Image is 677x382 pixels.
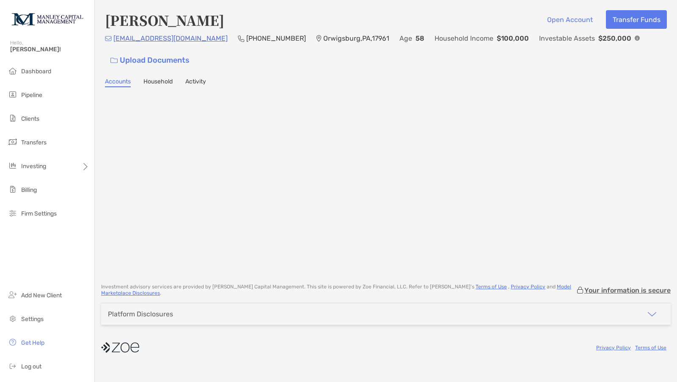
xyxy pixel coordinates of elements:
span: Clients [21,115,39,122]
button: Open Account [540,10,599,29]
img: investing icon [8,161,18,171]
img: transfers icon [8,137,18,147]
h4: [PERSON_NAME] [105,10,224,30]
span: Firm Settings [21,210,57,217]
p: [PHONE_NUMBER] [246,33,306,44]
span: Settings [21,316,44,323]
img: get-help icon [8,337,18,347]
img: firm-settings icon [8,208,18,218]
img: billing icon [8,184,18,194]
img: add_new_client icon [8,290,18,300]
a: Terms of Use [635,345,666,351]
a: Household [143,78,173,87]
img: Email Icon [105,36,112,41]
a: Activity [185,78,206,87]
img: Phone Icon [238,35,245,42]
img: button icon [110,58,118,64]
span: Add New Client [21,292,62,299]
span: Billing [21,186,37,194]
a: Accounts [105,78,131,87]
img: Location Icon [316,35,322,42]
span: Log out [21,363,41,370]
span: Transfers [21,139,47,146]
p: 58 [416,33,424,44]
p: [EMAIL_ADDRESS][DOMAIN_NAME] [113,33,228,44]
p: Household Income [435,33,493,44]
p: Orwigsburg , PA , 17961 [323,33,389,44]
div: Platform Disclosures [108,310,173,318]
img: icon arrow [647,309,657,319]
span: Pipeline [21,91,42,99]
img: pipeline icon [8,89,18,100]
p: Investment advisory services are provided by [PERSON_NAME] Capital Management . This site is powe... [101,284,576,296]
a: Privacy Policy [511,284,545,290]
img: Info Icon [635,36,640,41]
a: Upload Documents [105,51,195,69]
p: $250,000 [598,33,631,44]
img: Zoe Logo [10,3,84,34]
a: Model Marketplace Disclosures [101,284,571,296]
a: Terms of Use [476,284,507,290]
span: Investing [21,163,46,170]
img: dashboard icon [8,66,18,76]
p: Investable Assets [539,33,595,44]
span: Get Help [21,339,44,346]
a: Privacy Policy [596,345,631,351]
p: Age [399,33,412,44]
p: Your information is secure [584,286,671,294]
span: [PERSON_NAME]! [10,46,89,53]
img: clients icon [8,113,18,123]
img: logout icon [8,361,18,371]
button: Transfer Funds [606,10,667,29]
span: Dashboard [21,68,51,75]
img: company logo [101,338,139,357]
img: settings icon [8,313,18,324]
p: $100,000 [497,33,529,44]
